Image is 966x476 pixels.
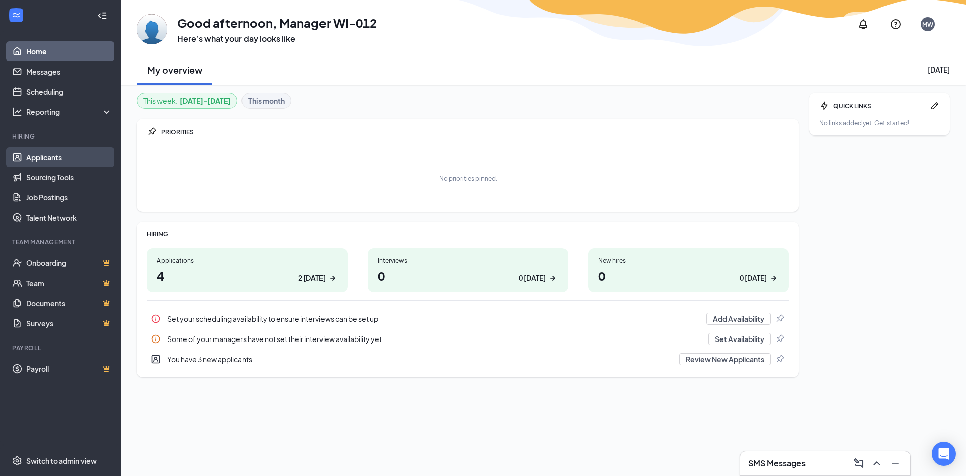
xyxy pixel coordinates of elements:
[598,256,779,265] div: New hires
[588,248,789,292] a: New hires00 [DATE]ArrowRight
[26,82,112,102] a: Scheduling
[26,293,112,313] a: DocumentsCrown
[368,248,569,292] a: Interviews00 [DATE]ArrowRight
[97,11,107,21] svg: Collapse
[922,20,933,29] div: MW
[932,442,956,466] div: Open Intercom Messenger
[12,238,110,246] div: Team Management
[26,253,112,273] a: OnboardingCrown
[26,359,112,379] a: PayrollCrown
[167,314,700,324] div: Set your scheduling availability to ensure interviews can be set up
[26,61,112,82] a: Messages
[679,353,771,365] button: Review New Applicants
[151,354,161,364] svg: UserEntity
[143,95,231,106] div: This week :
[708,333,771,345] button: Set Availability
[26,273,112,293] a: TeamCrown
[769,273,779,283] svg: ArrowRight
[147,63,202,76] h2: My overview
[889,457,901,469] svg: Minimize
[137,14,167,44] img: Manager WI-012
[298,273,326,283] div: 2 [DATE]
[157,256,338,265] div: Applications
[147,349,789,369] div: You have 3 new applicants
[26,208,112,228] a: Talent Network
[177,33,377,44] h3: Here’s what your day looks like
[26,456,97,466] div: Switch to admin view
[147,230,789,238] div: HIRING
[12,456,22,466] svg: Settings
[871,457,883,469] svg: ChevronUp
[147,329,789,349] a: InfoSome of your managers have not set their interview availability yetSet AvailabilityPin
[378,267,558,284] h1: 0
[328,273,338,283] svg: ArrowRight
[886,455,902,471] button: Minimize
[775,334,785,344] svg: Pin
[167,354,673,364] div: You have 3 new applicants
[748,458,806,469] h3: SMS Messages
[11,10,21,20] svg: WorkstreamLogo
[161,128,789,137] div: PRIORITIES
[868,455,884,471] button: ChevronUp
[26,41,112,61] a: Home
[147,309,789,329] div: Set your scheduling availability to ensure interviews can be set up
[248,95,285,106] b: This month
[147,127,157,137] svg: Pin
[26,147,112,167] a: Applicants
[147,329,789,349] div: Some of your managers have not set their interview availability yet
[12,107,22,117] svg: Analysis
[157,267,338,284] h1: 4
[819,101,829,111] svg: Bolt
[819,119,940,127] div: No links added yet. Get started!
[439,174,497,183] div: No priorities pinned.
[890,18,902,30] svg: QuestionInfo
[151,314,161,324] svg: Info
[147,309,789,329] a: InfoSet your scheduling availability to ensure interviews can be set upAdd AvailabilityPin
[147,248,348,292] a: Applications42 [DATE]ArrowRight
[833,102,926,110] div: QUICK LINKS
[180,95,231,106] b: [DATE] - [DATE]
[519,273,546,283] div: 0 [DATE]
[930,101,940,111] svg: Pen
[850,455,866,471] button: ComposeMessage
[26,313,112,333] a: SurveysCrown
[853,457,865,469] svg: ComposeMessage
[928,64,950,75] div: [DATE]
[775,314,785,324] svg: Pin
[26,107,113,117] div: Reporting
[378,256,558,265] div: Interviews
[706,313,771,325] button: Add Availability
[12,344,110,352] div: Payroll
[548,273,558,283] svg: ArrowRight
[740,273,767,283] div: 0 [DATE]
[12,132,110,141] div: Hiring
[26,167,112,187] a: Sourcing Tools
[151,334,161,344] svg: Info
[775,354,785,364] svg: Pin
[26,187,112,208] a: Job Postings
[857,18,869,30] svg: Notifications
[147,349,789,369] a: UserEntityYou have 3 new applicantsReview New ApplicantsPin
[167,334,702,344] div: Some of your managers have not set their interview availability yet
[177,14,377,31] h1: Good afternoon, Manager WI-012
[598,267,779,284] h1: 0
